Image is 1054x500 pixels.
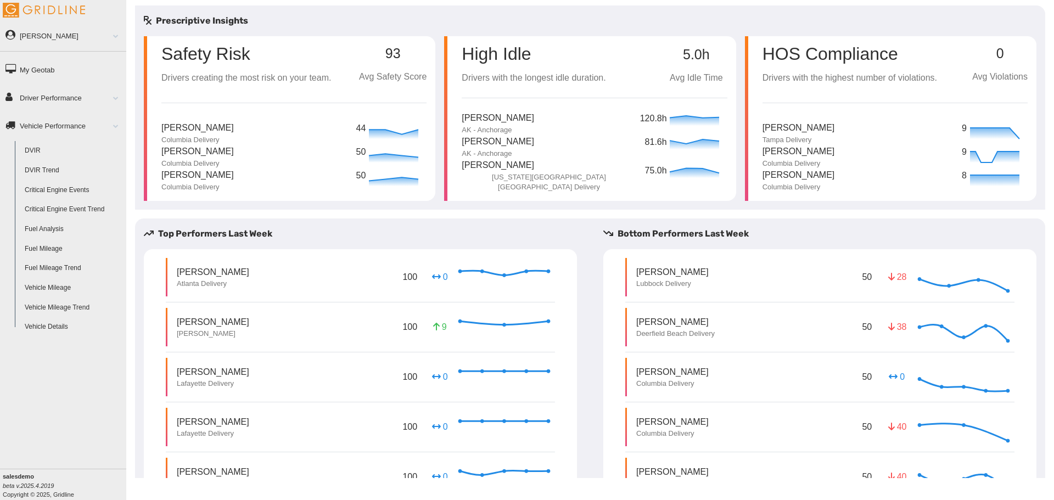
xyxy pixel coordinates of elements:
[888,321,906,333] p: 38
[431,370,448,383] p: 0
[356,122,367,136] p: 44
[161,159,234,168] p: Columbia Delivery
[462,159,636,172] p: [PERSON_NAME]
[20,220,126,239] a: Fuel Analysis
[431,271,448,283] p: 0
[763,121,835,135] p: [PERSON_NAME]
[3,482,54,489] i: beta v.2025.4.2019
[763,45,937,63] p: HOS Compliance
[636,465,709,478] p: [PERSON_NAME]
[177,429,249,439] p: Lafayette Delivery
[763,168,835,182] p: [PERSON_NAME]
[665,47,727,63] p: 5.0h
[3,472,126,499] div: Copyright © 2025, Gridline
[636,279,709,289] p: Lubbock Delivery
[356,145,367,159] p: 50
[636,266,709,278] p: [PERSON_NAME]
[640,112,667,134] p: 120.8h
[972,70,1028,84] p: Avg Violations
[177,366,249,378] p: [PERSON_NAME]
[888,470,906,483] p: 40
[177,379,249,389] p: Lafayette Delivery
[356,169,367,183] p: 50
[603,227,1045,240] h5: Bottom Performers Last Week
[888,271,906,283] p: 28
[462,111,534,125] p: [PERSON_NAME]
[400,268,419,285] p: 100
[462,172,636,192] p: [US_STATE][GEOGRAPHIC_DATA] [GEOGRAPHIC_DATA] Delivery
[636,379,709,389] p: Columbia Delivery
[144,14,248,27] h5: Prescriptive Insights
[962,122,967,136] p: 9
[161,168,234,182] p: [PERSON_NAME]
[177,279,249,289] p: Atlanta Delivery
[177,465,249,478] p: [PERSON_NAME]
[888,370,906,383] p: 0
[462,125,534,135] p: AK - Anchorage
[359,70,427,84] p: Avg Safety Score
[400,318,419,335] p: 100
[636,429,709,439] p: Columbia Delivery
[20,239,126,259] a: Fuel Mileage
[359,46,427,61] p: 93
[636,366,709,378] p: [PERSON_NAME]
[161,45,331,63] p: Safety Risk
[962,169,967,183] p: 8
[177,266,249,278] p: [PERSON_NAME]
[400,368,419,385] p: 100
[860,468,874,485] p: 50
[462,45,606,63] p: High Idle
[763,71,937,85] p: Drivers with the highest number of violations.
[431,420,448,433] p: 0
[431,470,448,483] p: 0
[161,135,234,145] p: Columbia Delivery
[972,46,1028,61] p: 0
[161,121,234,135] p: [PERSON_NAME]
[462,149,534,159] p: AK - Anchorage
[636,329,715,339] p: Deerfield Beach Delivery
[888,420,906,433] p: 40
[20,317,126,337] a: Vehicle Details
[860,368,874,385] p: 50
[665,71,727,85] p: Avg Idle Time
[20,298,126,318] a: Vehicle Mileage Trend
[763,159,835,168] p: Columbia Delivery
[20,141,126,161] a: DVIR
[636,316,715,328] p: [PERSON_NAME]
[462,135,534,149] p: [PERSON_NAME]
[3,3,85,18] img: Gridline
[860,418,874,435] p: 50
[462,71,606,85] p: Drivers with the longest idle duration.
[763,135,835,145] p: Tampa Delivery
[161,182,234,192] p: Columbia Delivery
[636,415,709,428] p: [PERSON_NAME]
[161,71,331,85] p: Drivers creating the most risk on your team.
[144,227,586,240] h5: Top Performers Last Week
[20,161,126,181] a: DVIR Trend
[431,321,448,333] p: 9
[177,415,249,428] p: [PERSON_NAME]
[645,164,667,186] p: 75.0h
[161,145,234,159] p: [PERSON_NAME]
[20,278,126,298] a: Vehicle Mileage
[177,316,249,328] p: [PERSON_NAME]
[3,473,34,480] b: salesdemo
[962,145,967,159] p: 9
[20,259,126,278] a: Fuel Mileage Trend
[400,468,419,485] p: 100
[860,318,874,335] p: 50
[860,268,874,285] p: 50
[763,145,835,159] p: [PERSON_NAME]
[177,329,249,339] p: [PERSON_NAME]
[763,182,835,192] p: Columbia Delivery
[645,136,667,158] p: 81.6h
[20,181,126,200] a: Critical Engine Events
[20,200,126,220] a: Critical Engine Event Trend
[400,418,419,435] p: 100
